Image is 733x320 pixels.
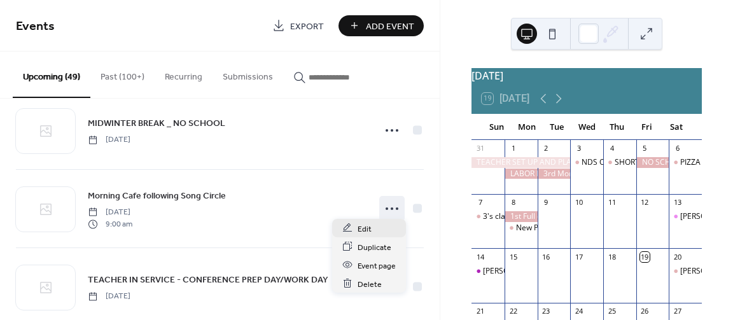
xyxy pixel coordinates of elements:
[358,259,396,272] span: Event page
[505,211,538,222] div: 1st Full day of SCHOOL - and Morning Cafe (including extended day and early morning care)
[541,115,571,140] div: Tue
[570,157,603,168] div: NDS OPEN HOUSE-for Adults and Kids 10:30-12:00
[475,198,485,207] div: 7
[640,307,650,316] div: 26
[339,15,424,36] button: Add Event
[607,144,617,153] div: 4
[541,252,551,261] div: 16
[640,198,650,207] div: 12
[90,52,155,97] button: Past (100+)
[88,190,226,203] span: Morning Cafe following Song Circle
[673,307,682,316] div: 27
[505,223,538,233] div: New Parent Orientation
[358,277,382,291] span: Delete
[538,169,571,179] div: 3rd Morning Program Tuition Payment and 1st Extended Day Payment
[471,266,505,277] div: Gwyn and Alex 4's CLASS PIZZA PARTY
[669,266,702,277] div: Elise and Niki C 4's Class PIZZA PARTY
[13,52,90,98] button: Upcoming (49)
[482,115,512,140] div: Sun
[88,274,328,287] span: TEACHER IN SERVICE - CONFERENCE PREP DAY/WORK DAY
[213,52,283,97] button: Submissions
[541,144,551,153] div: 2
[541,307,551,316] div: 23
[475,252,485,261] div: 14
[640,252,650,261] div: 19
[263,15,333,36] a: Export
[505,169,538,179] div: LABOR DAY
[574,252,583,261] div: 17
[574,144,583,153] div: 3
[366,20,414,33] span: Add Event
[615,157,697,168] div: SHORT DAY 9am-12pm
[607,198,617,207] div: 11
[88,117,225,130] span: MIDWINTER BREAK _ NO SCHOOL
[574,307,583,316] div: 24
[290,20,324,33] span: Export
[471,68,702,83] div: [DATE]
[541,198,551,207] div: 9
[88,116,225,130] a: MIDWINTER BREAK _ NO SCHOOL
[662,115,692,140] div: Sat
[632,115,662,140] div: Fri
[508,198,518,207] div: 8
[669,157,702,168] div: PIZZA PARTY for 5's Class - Location TBD
[602,115,632,140] div: Thu
[16,14,55,39] span: Events
[673,252,682,261] div: 20
[88,134,130,146] span: [DATE]
[88,207,132,218] span: [DATE]
[673,198,682,207] div: 13
[483,211,568,222] div: 3's classes PIZZA PARTY
[88,291,130,302] span: [DATE]
[636,157,669,168] div: NO SCHOOL - TEACHER CPR TRAINING
[475,307,485,316] div: 21
[673,144,682,153] div: 6
[483,266,704,277] div: [PERSON_NAME] and [PERSON_NAME] 4's CLASS PIZZA PARTY
[669,211,702,222] div: Paige and Kat's 4's Class PIZZA PARTY
[603,157,636,168] div: SHORT DAY 9am-12pm
[574,198,583,207] div: 10
[607,252,617,261] div: 18
[572,115,602,140] div: Wed
[88,188,226,203] a: Morning Cafe following Song Circle
[88,218,132,230] span: 9:00 am
[508,307,518,316] div: 22
[358,222,372,235] span: Edit
[508,252,518,261] div: 15
[471,157,570,168] div: TEACHER SET UP AND PLANNING DAYS - NO SCHOOL
[516,223,599,233] div: New Parent Orientation
[155,52,213,97] button: Recurring
[640,144,650,153] div: 5
[358,240,391,254] span: Duplicate
[607,307,617,316] div: 25
[512,115,541,140] div: Mon
[88,272,328,287] a: TEACHER IN SERVICE - CONFERENCE PREP DAY/WORK DAY
[508,144,518,153] div: 1
[471,211,505,222] div: 3's classes PIZZA PARTY
[475,144,485,153] div: 31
